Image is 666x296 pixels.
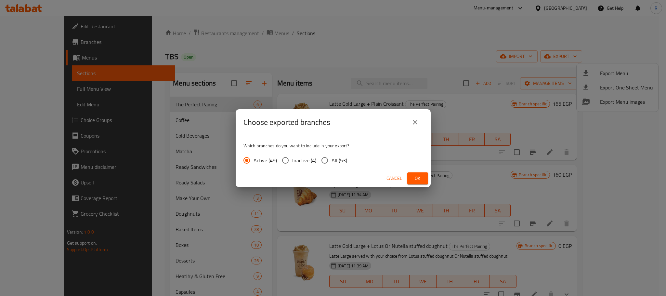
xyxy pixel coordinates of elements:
button: Cancel [384,172,405,184]
button: Ok [407,172,428,184]
span: Active (49) [254,156,277,164]
button: close [407,114,423,130]
span: Ok [412,174,423,182]
p: Which branches do you want to include in your export? [243,142,423,149]
span: All (53) [332,156,347,164]
h2: Choose exported branches [243,117,330,128]
span: Cancel [386,174,402,182]
span: Inactive (4) [292,156,316,164]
